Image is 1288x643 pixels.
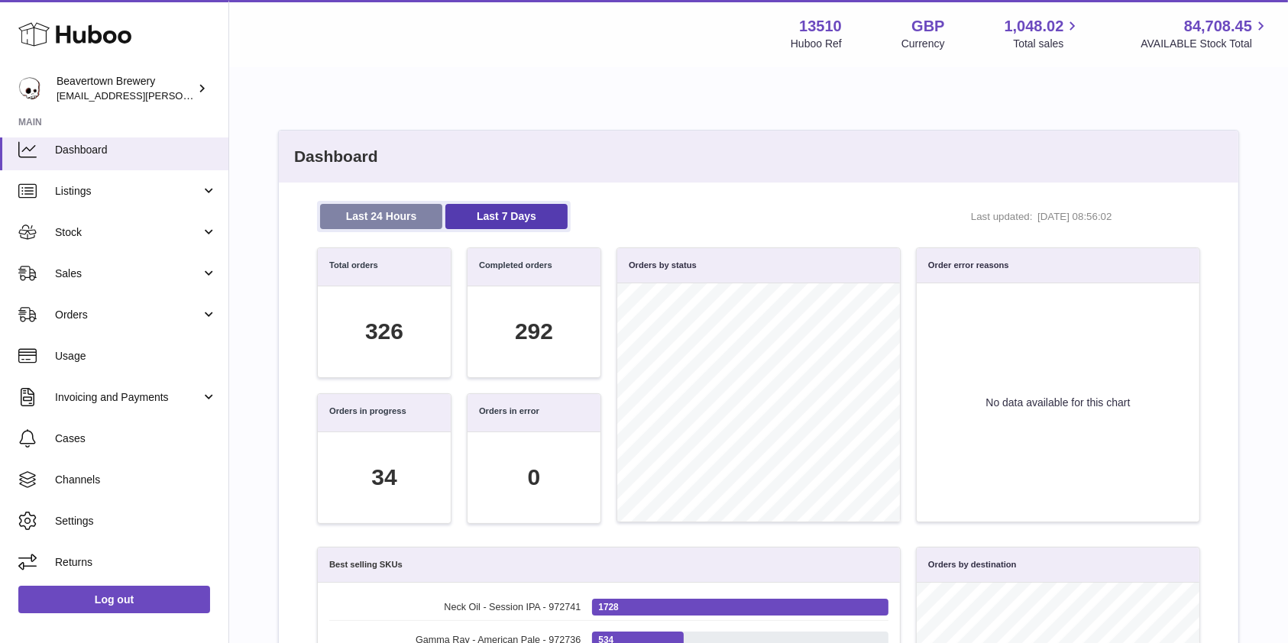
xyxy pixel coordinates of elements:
a: Last 7 Days [445,204,568,229]
strong: GBP [911,16,944,37]
span: Dashboard [55,143,217,157]
span: Sales [55,267,201,281]
h3: Orders by destination [928,559,1017,570]
div: No data available for this chart [917,283,1199,522]
span: [EMAIL_ADDRESS][PERSON_NAME][DOMAIN_NAME] [57,89,306,102]
span: Settings [55,514,217,528]
div: Currency [901,37,945,51]
span: Channels [55,473,217,487]
h3: Completed orders [479,260,552,274]
h3: Orders in progress [329,406,406,420]
span: Returns [55,555,217,570]
div: Beavertown Brewery [57,74,194,103]
h2: Dashboard [279,131,1238,183]
h3: Orders in error [479,406,539,420]
strong: 13510 [799,16,842,37]
h3: Total orders [329,260,378,274]
span: Cases [55,431,217,446]
h3: Orders by status [629,260,697,271]
span: Stock [55,225,201,240]
a: Last 24 Hours [320,204,442,229]
div: 326 [365,316,403,347]
span: [DATE] 08:56:02 [1037,210,1160,224]
span: AVAILABLE Stock Total [1141,37,1270,51]
span: Invoicing and Payments [55,390,201,405]
div: 34 [371,462,396,493]
span: Listings [55,184,201,199]
div: 292 [515,316,553,347]
img: kit.lowe@beavertownbrewery.co.uk [18,77,41,100]
a: Log out [18,586,210,613]
span: 1728 [598,601,618,613]
a: 84,708.45 AVAILABLE Stock Total [1141,16,1270,51]
span: 84,708.45 [1184,16,1252,37]
h3: Order error reasons [928,260,1009,271]
a: 1,048.02 Total sales [1005,16,1082,51]
span: Usage [55,349,217,364]
span: Orders [55,308,201,322]
span: Neck Oil - Session IPA - 972741 [329,601,581,614]
span: Last updated: [971,210,1033,224]
div: 0 [528,462,541,493]
div: Huboo Ref [791,37,842,51]
span: Total sales [1013,37,1081,51]
h3: Best selling SKUs [329,559,403,570]
span: 1,048.02 [1005,16,1064,37]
